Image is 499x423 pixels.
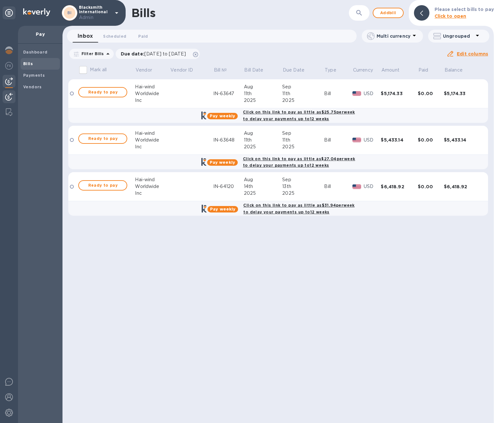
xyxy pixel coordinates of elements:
[116,49,200,59] div: Due date:[DATE] to [DATE]
[445,67,471,74] span: Balance
[418,137,444,143] div: $0.00
[379,9,398,17] span: Add bill
[435,14,466,19] b: Click to open
[23,61,33,66] b: Bills
[78,87,127,97] button: Ready to pay
[282,137,324,143] div: 11th
[79,51,104,56] p: Filter Bills
[352,91,361,96] img: USD
[381,183,418,190] div: $6,418.92
[324,90,352,97] div: Bill
[244,183,283,190] div: 14th
[213,90,244,97] div: IN-63647
[23,73,45,78] b: Payments
[84,135,121,143] span: Ready to pay
[444,90,481,97] div: $5,174.33
[418,67,428,74] p: Paid
[282,190,324,197] div: 2025
[244,84,283,90] div: Aug
[3,6,15,19] div: Unpin categories
[283,67,313,74] span: Due Date
[135,183,170,190] div: Worldwide
[170,67,201,74] span: Vendor ID
[5,62,13,70] img: Foreign exchange
[352,138,361,142] img: USD
[78,180,127,191] button: Ready to pay
[79,14,111,21] p: Admin
[282,183,324,190] div: 13th
[244,137,283,143] div: 11th
[325,67,345,74] span: Type
[135,137,170,143] div: Worldwide
[244,143,283,150] div: 2025
[214,67,227,74] p: Bill №
[84,88,121,96] span: Ready to pay
[282,176,324,183] div: Sep
[135,90,170,97] div: Worldwide
[435,7,494,12] b: Please select bills to pay
[23,31,57,37] p: Pay
[418,183,444,190] div: $0.00
[23,50,48,54] b: Dashboard
[377,33,410,39] p: Multi currency
[282,130,324,137] div: Sep
[244,97,283,104] div: 2025
[135,97,170,104] div: Inc
[282,97,324,104] div: 2025
[214,67,235,74] span: Bill №
[136,67,160,74] span: Vendor
[243,156,355,168] b: Click on this link to pay as little as $27.04 per week to delay your payments up to 12 weeks
[282,143,324,150] div: 2025
[444,137,481,143] div: $5,433.14
[103,33,126,40] span: Scheduled
[244,90,283,97] div: 11th
[78,133,127,144] button: Ready to pay
[244,130,283,137] div: Aug
[364,137,381,143] p: USD
[121,51,189,57] p: Due date :
[23,8,50,16] img: Logo
[244,67,272,74] span: Bill Date
[210,160,235,165] b: Pay weekly
[135,143,170,150] div: Inc
[282,90,324,97] div: 11th
[213,137,244,143] div: IN-63648
[144,51,186,56] span: [DATE] to [DATE]
[67,10,72,15] b: BI
[364,183,381,190] p: USD
[381,137,418,143] div: $5,433.14
[445,67,463,74] p: Balance
[381,67,399,74] p: Amount
[170,67,193,74] p: Vendor ID
[136,67,152,74] p: Vendor
[283,67,304,74] p: Due Date
[135,190,170,197] div: Inc
[90,66,107,73] p: Mark all
[23,84,42,89] b: Vendors
[135,130,170,137] div: Hai-wind
[244,190,283,197] div: 2025
[84,182,121,189] span: Ready to pay
[244,176,283,183] div: Aug
[282,84,324,90] div: Sep
[353,67,373,74] p: Currency
[364,90,381,97] p: USD
[131,6,155,20] h1: Bills
[373,8,404,18] button: Addbill
[325,67,336,74] p: Type
[79,5,111,21] p: Blacksmith International
[418,67,437,74] span: Paid
[381,67,408,74] span: Amount
[324,137,352,143] div: Bill
[243,110,355,121] b: Click on this link to pay as little as $25.75 per week to delay your payments up to 12 weeks
[138,33,148,40] span: Paid
[78,32,93,41] span: Inbox
[243,203,354,214] b: Click on this link to pay as little as $31.94 per week to delay your payments up to 12 weeks
[210,113,235,118] b: Pay weekly
[457,51,488,56] u: Edit columns
[444,183,481,190] div: $6,418.92
[418,90,444,97] div: $0.00
[324,183,352,190] div: Bill
[352,184,361,189] img: USD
